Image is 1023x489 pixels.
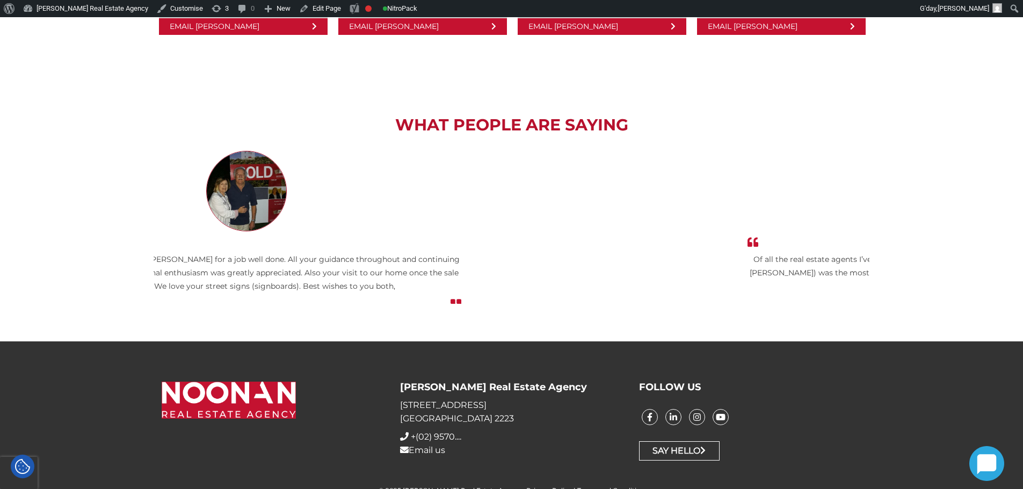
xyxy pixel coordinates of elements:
[365,5,372,12] div: Focus keyphrase not set
[639,441,720,461] a: Say Hello
[938,4,989,12] span: [PERSON_NAME]
[411,432,461,442] span: +(02) 9570....
[162,382,296,419] img: Noonan Real Estate Agency
[411,432,461,442] a: Click to reveal phone number
[400,382,622,393] h3: [PERSON_NAME] Real Estate Agency
[400,445,445,455] a: Email us
[639,382,861,393] h3: FOLLOW US
[32,253,461,293] p: Thank you, [PERSON_NAME] & [PERSON_NAME] for a job well done. All your guidance throughout and co...
[11,455,34,478] div: Cookie Settings
[206,151,287,231] img: Margaret & Cliff Greenwood
[400,398,622,425] p: [STREET_ADDRESS] [GEOGRAPHIC_DATA] 2223
[154,115,869,135] h2: What People are Saying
